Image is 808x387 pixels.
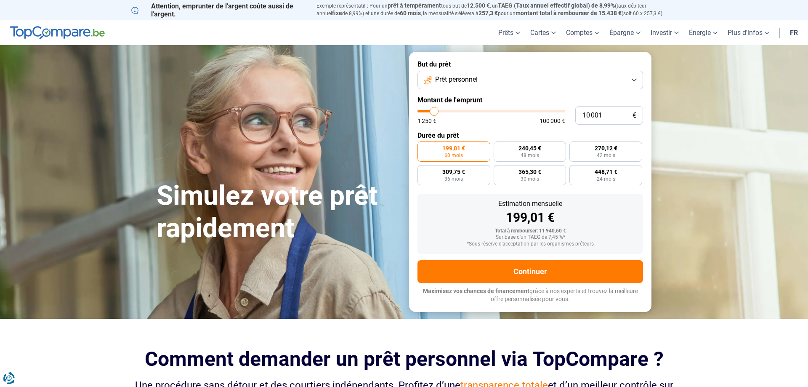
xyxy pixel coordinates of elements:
[467,2,490,9] span: 12.500 €
[10,26,105,40] img: TopCompare
[417,118,436,124] span: 1 250 €
[646,20,684,45] a: Investir
[518,145,541,151] span: 240,45 €
[442,145,465,151] span: 199,01 €
[597,176,615,181] span: 24 mois
[388,2,441,9] span: prêt à tempérament
[521,176,539,181] span: 30 mois
[444,176,463,181] span: 36 mois
[597,153,615,158] span: 42 mois
[316,2,677,17] p: Exemple représentatif : Pour un tous but de , un (taux débiteur annuel de 8,99%) et une durée de ...
[424,235,636,240] div: Sur base d'un TAEG de 7,45 %*
[417,71,643,89] button: Prêt personnel
[540,118,565,124] span: 100 000 €
[400,10,421,16] span: 60 mois
[131,2,306,18] p: Attention, emprunter de l'argent coûte aussi de l'argent.
[157,180,399,245] h1: Simulez votre prêt rapidement
[785,20,803,45] a: fr
[604,20,646,45] a: Épargne
[424,200,636,207] div: Estimation mensuelle
[442,169,465,175] span: 309,75 €
[417,96,643,104] label: Montant de l'emprunt
[516,10,622,16] span: montant total à rembourser de 15.438 €
[493,20,525,45] a: Prêts
[561,20,604,45] a: Comptes
[498,2,615,9] span: TAEG (Taux annuel effectif global) de 8,99%
[424,241,636,247] div: *Sous réserve d'acceptation par les organismes prêteurs
[424,228,636,234] div: Total à rembourser: 11 940,60 €
[518,169,541,175] span: 365,30 €
[444,153,463,158] span: 60 mois
[684,20,723,45] a: Énergie
[723,20,774,45] a: Plus d'infos
[595,145,617,151] span: 270,12 €
[131,347,677,371] h2: Comment demander un prêt personnel via TopCompare ?
[633,112,636,119] span: €
[417,260,643,283] button: Continuer
[423,288,529,294] span: Maximisez vos chances de financement
[525,20,561,45] a: Cartes
[435,75,478,84] span: Prêt personnel
[424,211,636,224] div: 199,01 €
[417,60,643,68] label: But du prêt
[417,131,643,139] label: Durée du prêt
[332,10,342,16] span: fixe
[521,153,539,158] span: 48 mois
[417,287,643,304] p: grâce à nos experts et trouvez la meilleure offre personnalisée pour vous.
[595,169,617,175] span: 448,71 €
[478,10,498,16] span: 257,3 €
